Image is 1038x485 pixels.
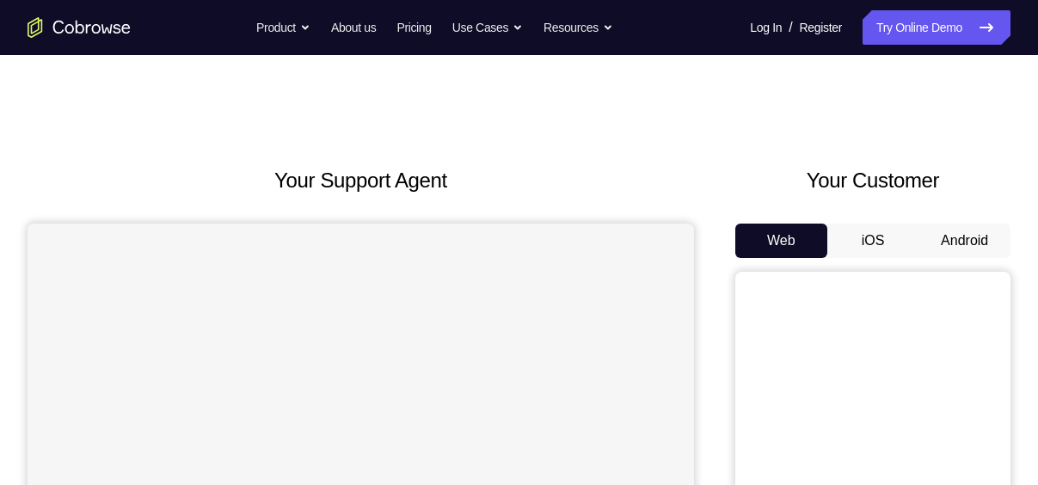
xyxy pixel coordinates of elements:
h2: Your Support Agent [28,165,694,196]
a: Pricing [396,10,431,45]
button: iOS [827,224,919,258]
button: Use Cases [452,10,523,45]
h2: Your Customer [735,165,1010,196]
button: Product [256,10,310,45]
a: Log In [750,10,782,45]
a: Go to the home page [28,17,131,38]
button: Web [735,224,827,258]
a: Try Online Demo [863,10,1010,45]
a: Register [800,10,842,45]
button: Android [918,224,1010,258]
button: Resources [544,10,613,45]
a: About us [331,10,376,45]
span: / [789,17,792,38]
